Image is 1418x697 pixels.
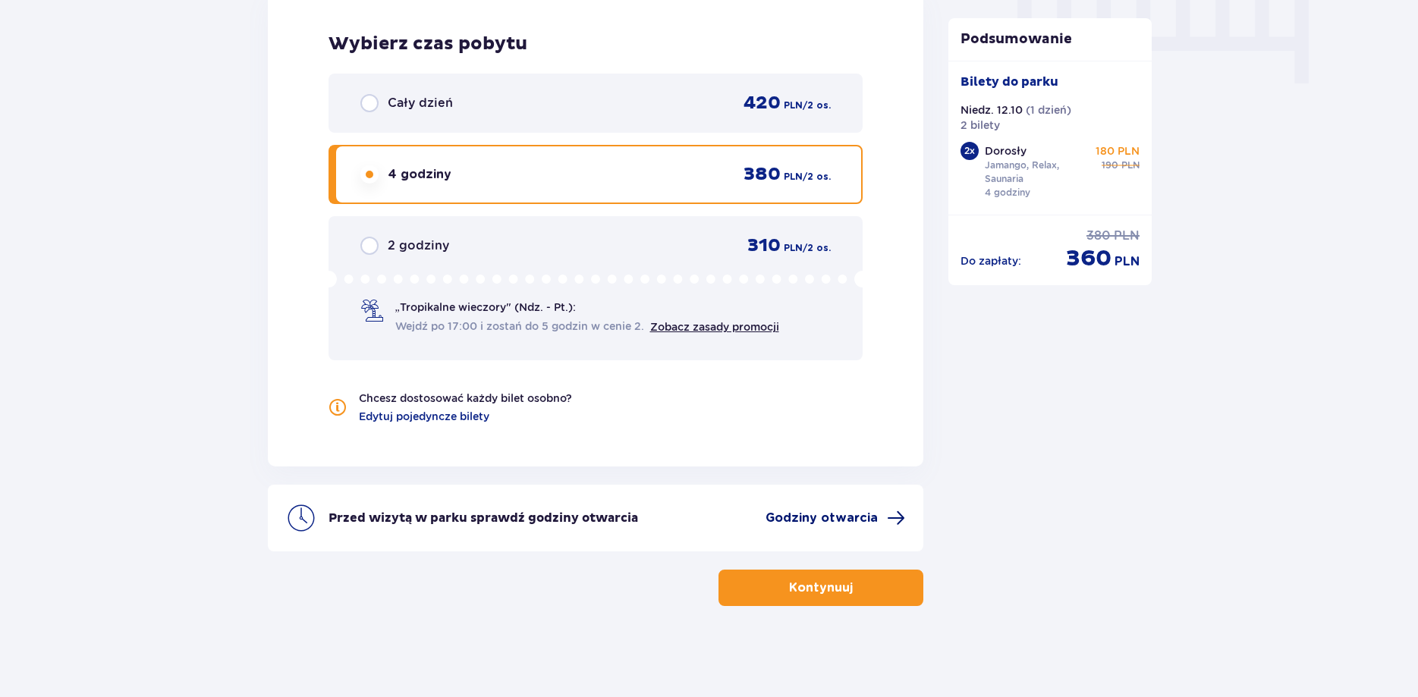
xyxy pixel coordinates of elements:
[329,510,638,526] p: Przed wizytą w parku sprawdź godziny otwarcia
[766,510,878,526] span: Godziny otwarcia
[1096,143,1140,159] p: 180 PLN
[961,142,979,160] div: 2 x
[388,237,449,254] span: 2 godziny
[395,319,644,334] span: Wejdź po 17:00 i zostań do 5 godzin w cenie 2.
[359,391,572,406] p: Chcesz dostosować każdy bilet osobno?
[650,321,779,333] a: Zobacz zasady promocji
[803,99,831,112] span: / 2 os.
[1102,159,1118,172] span: 190
[718,570,923,606] button: Kontynuuj
[985,159,1089,186] p: Jamango, Relax, Saunaria
[961,74,1058,90] p: Bilety do parku
[388,95,453,111] span: Cały dzień
[1114,228,1140,244] span: PLN
[388,166,451,183] span: 4 godziny
[803,170,831,184] span: / 2 os.
[961,118,1000,133] p: 2 bilety
[766,509,905,527] a: Godziny otwarcia
[744,163,781,186] span: 380
[1115,253,1140,270] span: PLN
[1086,228,1111,244] span: 380
[1066,244,1111,273] span: 360
[784,241,803,255] span: PLN
[948,30,1152,49] p: Podsumowanie
[1026,102,1071,118] p: ( 1 dzień )
[395,300,576,315] span: „Tropikalne wieczory" (Ndz. - Pt.):
[961,102,1023,118] p: Niedz. 12.10
[803,241,831,255] span: / 2 os.
[789,579,853,596] p: Kontynuuj
[1121,159,1140,172] span: PLN
[359,409,489,424] a: Edytuj pojedyncze bilety
[985,143,1027,159] p: Dorosły
[784,170,803,184] span: PLN
[784,99,803,112] span: PLN
[329,33,863,55] h2: Wybierz czas pobytu
[747,234,781,257] span: 310
[985,186,1030,199] p: 4 godziny
[744,92,781,115] span: 420
[961,253,1021,268] p: Do zapłaty :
